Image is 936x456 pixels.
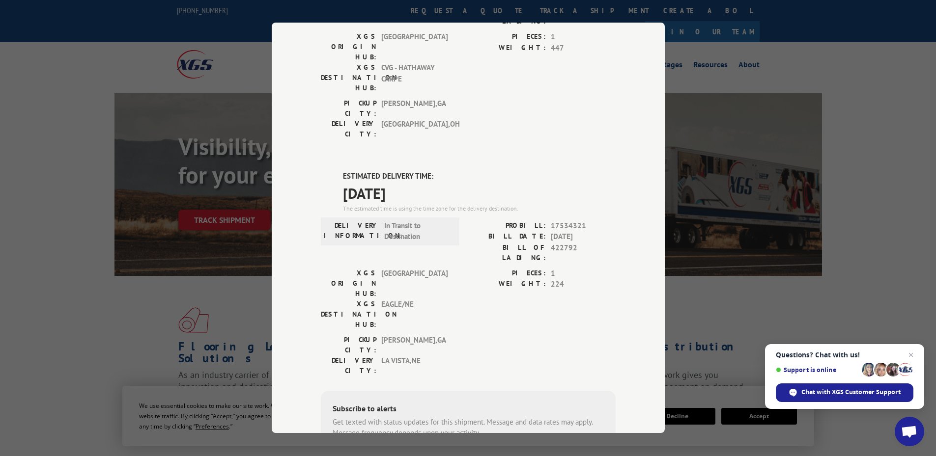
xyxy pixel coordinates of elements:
[468,279,546,291] label: WEIGHT:
[551,32,616,43] span: 1
[551,279,616,291] span: 224
[321,63,376,94] label: XGS DESTINATION HUB:
[381,355,448,376] span: LA VISTA , NE
[468,242,546,263] label: BILL OF LADING:
[321,119,376,140] label: DELIVERY CITY:
[381,63,448,94] span: CVG - HATHAWAY CARPE
[321,355,376,376] label: DELIVERY CITY:
[468,32,546,43] label: PIECES:
[321,335,376,355] label: PICKUP CITY:
[468,232,546,243] label: BILL DATE:
[776,351,913,359] span: Questions? Chat with us!
[381,32,448,63] span: [GEOGRAPHIC_DATA]
[551,220,616,232] span: 17534321
[895,417,924,446] a: Open chat
[321,99,376,119] label: PICKUP CITY:
[321,268,376,299] label: XGS ORIGIN HUB:
[384,220,451,242] span: In Transit to Destination
[324,220,379,242] label: DELIVERY INFORMATION:
[381,99,448,119] span: [PERSON_NAME] , GA
[468,268,546,279] label: PIECES:
[551,242,616,263] span: 422792
[551,232,616,243] span: [DATE]
[776,366,858,374] span: Support is online
[468,43,546,54] label: WEIGHT:
[333,402,604,417] div: Subscribe to alerts
[381,119,448,140] span: [GEOGRAPHIC_DATA] , OH
[551,268,616,279] span: 1
[343,204,616,213] div: The estimated time is using the time zone for the delivery destination.
[333,417,604,439] div: Get texted with status updates for this shipment. Message and data rates may apply. Message frequ...
[321,299,376,330] label: XGS DESTINATION HUB:
[381,299,448,330] span: EAGLE/NE
[381,268,448,299] span: [GEOGRAPHIC_DATA]
[551,43,616,54] span: 447
[321,32,376,63] label: XGS ORIGIN HUB:
[468,220,546,232] label: PROBILL:
[801,388,901,397] span: Chat with XGS Customer Support
[343,182,616,204] span: [DATE]
[343,171,616,183] label: ESTIMATED DELIVERY TIME:
[776,383,913,402] span: Chat with XGS Customer Support
[381,335,448,355] span: [PERSON_NAME] , GA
